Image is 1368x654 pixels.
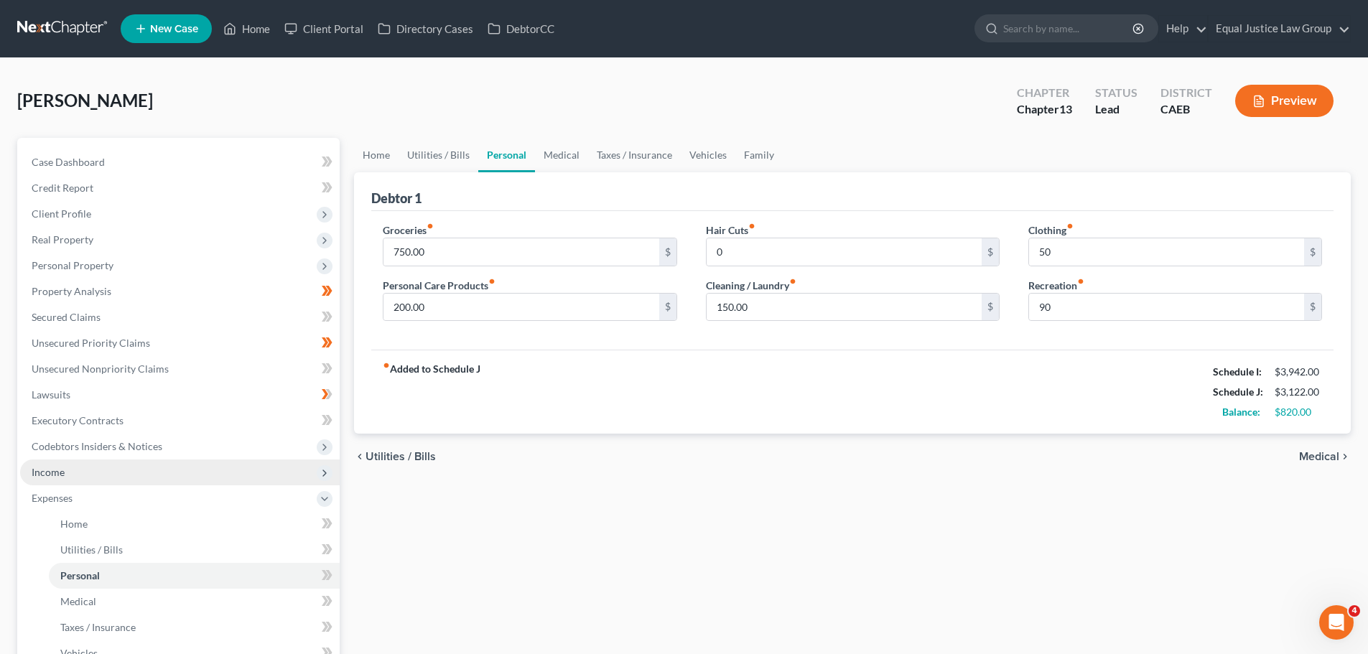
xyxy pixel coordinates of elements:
[659,294,676,321] div: $
[20,175,340,201] a: Credit Report
[354,451,366,462] i: chevron_left
[982,238,999,266] div: $
[1029,294,1304,321] input: --
[32,337,150,349] span: Unsecured Priority Claims
[32,363,169,375] span: Unsecured Nonpriority Claims
[681,138,735,172] a: Vehicles
[1299,451,1351,462] button: Medical chevron_right
[60,621,136,633] span: Taxes / Insurance
[707,238,982,266] input: --
[20,356,340,382] a: Unsecured Nonpriority Claims
[706,223,755,238] label: Hair Cuts
[1235,85,1334,117] button: Preview
[32,182,93,194] span: Credit Report
[1159,16,1207,42] a: Help
[383,362,390,369] i: fiber_manual_record
[49,537,340,563] a: Utilities / Bills
[1213,386,1263,398] strong: Schedule J:
[60,595,96,607] span: Medical
[1028,223,1074,238] label: Clothing
[1275,365,1322,379] div: $3,942.00
[383,223,434,238] label: Groceries
[216,16,277,42] a: Home
[371,16,480,42] a: Directory Cases
[371,190,422,207] div: Debtor 1
[60,569,100,581] span: Personal
[32,285,111,297] span: Property Analysis
[354,451,436,462] button: chevron_left Utilities / Bills
[383,238,659,266] input: --
[1319,605,1354,640] iframe: Intercom live chat
[49,511,340,537] a: Home
[1003,15,1135,42] input: Search by name...
[399,138,478,172] a: Utilities / Bills
[49,589,340,615] a: Medical
[1160,101,1212,118] div: CAEB
[32,259,113,271] span: Personal Property
[32,156,105,168] span: Case Dashboard
[20,279,340,304] a: Property Analysis
[1349,605,1360,617] span: 4
[150,24,198,34] span: New Case
[480,16,562,42] a: DebtorCC
[1059,102,1072,116] span: 13
[478,138,535,172] a: Personal
[20,408,340,434] a: Executory Contracts
[1029,238,1304,266] input: --
[366,451,436,462] span: Utilities / Bills
[32,414,124,426] span: Executory Contracts
[535,138,588,172] a: Medical
[659,238,676,266] div: $
[20,382,340,408] a: Lawsuits
[60,518,88,530] span: Home
[1213,365,1262,378] strong: Schedule I:
[706,278,796,293] label: Cleaning / Laundry
[1304,294,1321,321] div: $
[1095,101,1137,118] div: Lead
[32,233,93,246] span: Real Property
[1339,451,1351,462] i: chevron_right
[1275,385,1322,399] div: $3,122.00
[427,223,434,230] i: fiber_manual_record
[20,330,340,356] a: Unsecured Priority Claims
[32,440,162,452] span: Codebtors Insiders & Notices
[1222,406,1260,418] strong: Balance:
[1160,85,1212,101] div: District
[1066,223,1074,230] i: fiber_manual_record
[32,311,101,323] span: Secured Claims
[383,362,480,422] strong: Added to Schedule J
[982,294,999,321] div: $
[32,388,70,401] span: Lawsuits
[1028,278,1084,293] label: Recreation
[707,294,982,321] input: --
[1209,16,1350,42] a: Equal Justice Law Group
[20,304,340,330] a: Secured Claims
[20,149,340,175] a: Case Dashboard
[277,16,371,42] a: Client Portal
[1017,85,1072,101] div: Chapter
[1304,238,1321,266] div: $
[789,278,796,285] i: fiber_manual_record
[383,294,659,321] input: --
[488,278,495,285] i: fiber_manual_record
[735,138,783,172] a: Family
[32,207,91,220] span: Client Profile
[1077,278,1084,285] i: fiber_manual_record
[1095,85,1137,101] div: Status
[17,90,153,111] span: [PERSON_NAME]
[354,138,399,172] a: Home
[60,543,123,556] span: Utilities / Bills
[1299,451,1339,462] span: Medical
[49,615,340,640] a: Taxes / Insurance
[32,492,73,504] span: Expenses
[588,138,681,172] a: Taxes / Insurance
[748,223,755,230] i: fiber_manual_record
[32,466,65,478] span: Income
[1017,101,1072,118] div: Chapter
[383,278,495,293] label: Personal Care Products
[1275,405,1322,419] div: $820.00
[49,563,340,589] a: Personal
